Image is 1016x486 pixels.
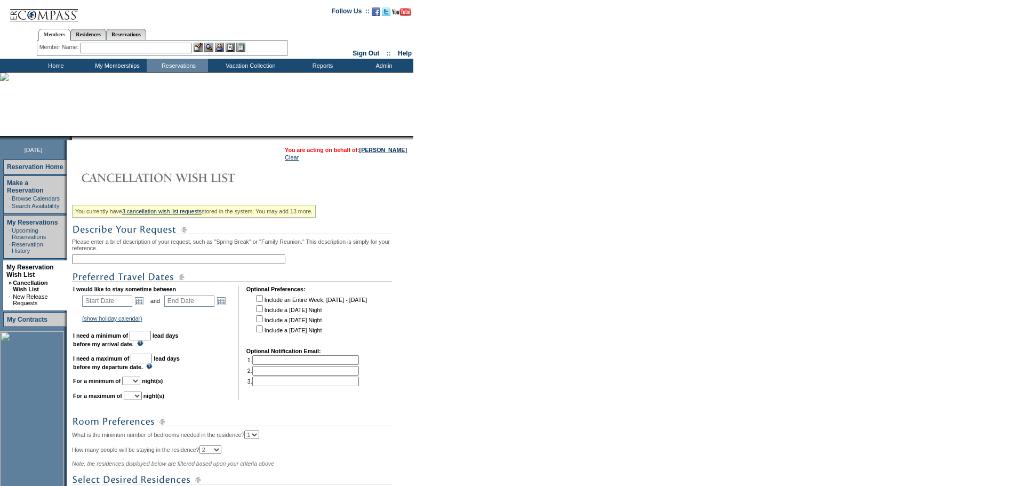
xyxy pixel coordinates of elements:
td: Vacation Collection [208,59,291,72]
img: Cancellation Wish List [72,167,285,188]
b: For a maximum of [73,393,122,399]
b: lead days before my departure date. [73,355,180,370]
b: I need a minimum of [73,332,128,339]
input: Date format: M/D/Y. Shortcut keys: [T] for Today. [UP] or [.] for Next Day. [DOWN] or [,] for Pre... [82,296,132,307]
td: Include an Entire Week, [DATE] - [DATE] Include a [DATE] Night Include a [DATE] Night Include a [... [254,293,367,340]
a: Upcoming Reservations [12,227,46,240]
img: blank.gif [72,136,73,140]
a: Reservations [106,29,146,40]
a: Reservation History [12,241,43,254]
a: Browse Calendars [12,195,60,202]
a: Become our fan on Facebook [372,11,380,17]
a: Help [398,50,412,57]
img: questionMark_lightBlue.gif [137,340,143,346]
a: [PERSON_NAME] [359,147,407,153]
td: Follow Us :: [332,6,370,19]
a: (show holiday calendar) [82,315,142,322]
td: · [9,293,12,306]
img: questionMark_lightBlue.gif [146,363,153,369]
td: 1. [247,355,359,365]
a: My Reservations [7,219,58,226]
a: Follow us on Twitter [382,11,390,17]
img: b_calculator.gif [236,43,245,52]
img: promoShadowLeftCorner.gif [68,136,72,140]
td: · [9,227,11,240]
a: Subscribe to our YouTube Channel [392,11,411,17]
td: Reservations [147,59,208,72]
img: subTtlRoomPreferences.gif [72,415,392,428]
td: My Memberships [85,59,147,72]
td: Reports [291,59,352,72]
td: 2. [247,366,359,376]
a: Open the calendar popup. [215,295,227,307]
div: Member Name: [39,43,81,52]
a: Make a Reservation [7,179,44,194]
td: · [9,241,11,254]
span: You are acting on behalf of: [285,147,407,153]
b: Optional Notification Email: [246,348,321,354]
a: New Release Requests [13,293,47,306]
td: · [9,203,11,209]
img: Become our fan on Facebook [372,7,380,16]
a: Members [38,29,71,41]
img: b_edit.gif [194,43,203,52]
td: Home [24,59,85,72]
b: I need a maximum of [73,355,129,362]
a: Open the calendar popup. [133,295,145,307]
td: · [9,195,11,202]
input: Date format: M/D/Y. Shortcut keys: [T] for Today. [UP] or [.] for Next Day. [DOWN] or [,] for Pre... [164,296,214,307]
a: 3 cancellation wish list requests [122,208,202,214]
div: You currently have stored in the system. You may add 13 more. [72,205,316,218]
span: Note: the residences displayed below are filtered based upon your criteria above [72,460,274,467]
td: Admin [352,59,413,72]
b: night(s) [143,393,164,399]
img: Subscribe to our YouTube Channel [392,8,411,16]
b: I would like to stay sometime between [73,286,176,292]
b: For a minimum of [73,378,121,384]
b: » [9,280,12,286]
a: Search Availability [12,203,59,209]
b: Optional Preferences: [246,286,306,292]
img: Follow us on Twitter [382,7,390,16]
img: View [204,43,213,52]
b: lead days before my arrival date. [73,332,179,347]
a: My Reservation Wish List [6,264,54,278]
a: Sign Out [353,50,379,57]
img: Reservations [226,43,235,52]
td: 3. [247,377,359,386]
span: [DATE] [25,147,43,153]
a: Residences [70,29,106,40]
td: and [149,293,162,308]
span: :: [387,50,391,57]
b: night(s) [142,378,163,384]
a: Clear [285,154,299,161]
a: My Contracts [7,316,47,323]
a: Cancellation Wish List [13,280,47,292]
img: Impersonate [215,43,224,52]
a: Reservation Home [7,163,63,171]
